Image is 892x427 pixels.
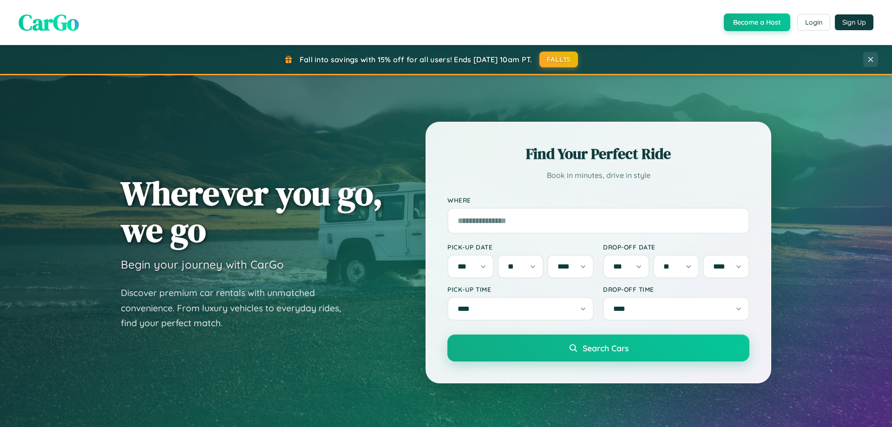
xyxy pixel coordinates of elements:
button: Search Cars [447,335,749,361]
h2: Find Your Perfect Ride [447,144,749,164]
h1: Wherever you go, we go [121,175,383,248]
label: Drop-off Date [603,243,749,251]
label: Where [447,196,749,204]
button: FALL15 [539,52,578,67]
label: Pick-up Time [447,285,594,293]
span: Fall into savings with 15% off for all users! Ends [DATE] 10am PT. [300,55,532,64]
button: Sign Up [835,14,873,30]
button: Become a Host [724,13,790,31]
span: Search Cars [583,343,629,353]
label: Drop-off Time [603,285,749,293]
h3: Begin your journey with CarGo [121,257,284,271]
button: Login [797,14,830,31]
label: Pick-up Date [447,243,594,251]
p: Discover premium car rentals with unmatched convenience. From luxury vehicles to everyday rides, ... [121,285,353,331]
p: Book in minutes, drive in style [447,169,749,182]
span: CarGo [19,7,79,38]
